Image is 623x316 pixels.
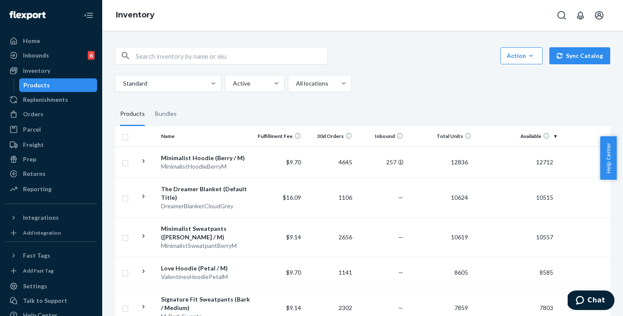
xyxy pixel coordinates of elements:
button: Help Center [600,136,617,180]
span: $9.14 [286,233,301,241]
span: 10624 [448,194,471,201]
div: Add Fast Tag [23,267,54,274]
a: Add Fast Tag [5,266,97,276]
span: $9.70 [286,269,301,276]
div: The Dreamer Blanket (Default Title) [161,185,250,202]
a: Parcel [5,123,97,136]
span: 10515 [533,194,557,201]
div: Inbounds [23,51,49,60]
div: Add Integration [23,229,61,236]
button: Open notifications [572,7,589,24]
a: Reporting [5,182,97,196]
span: 7859 [451,304,471,311]
span: 8605 [451,269,471,276]
iframe: Opens a widget where you can chat to one of our agents [568,290,614,312]
a: Prep [5,152,97,166]
th: Fulfillment Fee [253,126,304,147]
span: $9.14 [286,304,301,311]
td: 4645 [304,147,356,178]
div: Products [23,81,50,89]
div: Replenishments [23,95,68,104]
td: 1141 [304,257,356,288]
a: Add Integration [5,228,97,238]
td: 1106 [304,178,356,217]
span: 10557 [533,233,557,241]
a: Replenishments [5,93,97,106]
div: Prep [23,155,36,164]
a: Inventory [116,10,155,20]
div: Freight [23,141,44,149]
span: 12712 [533,158,557,166]
div: Integrations [23,213,59,222]
a: Returns [5,167,97,181]
span: 8585 [536,269,557,276]
span: 10619 [448,233,471,241]
a: Inventory [5,64,97,78]
div: 6 [88,51,95,60]
span: — [398,269,403,276]
a: Settings [5,279,97,293]
div: Products [120,102,145,126]
div: DreamerBlanketCloudGrey [161,202,250,210]
span: $16.09 [283,194,301,201]
button: Sync Catalog [549,47,610,64]
span: 7803 [536,304,557,311]
input: Active [232,79,233,88]
div: Minimalist Sweatpants ([PERSON_NAME] / M) [161,224,250,241]
th: Available [475,126,560,147]
div: MinimalistHoodieBerryM [161,162,250,171]
div: Home [23,37,40,45]
div: Talk to Support [23,296,67,305]
button: Close Navigation [80,7,97,24]
div: Reporting [23,185,52,193]
div: Settings [23,282,47,290]
ol: breadcrumbs [109,3,161,28]
a: Orders [5,107,97,121]
button: Open account menu [591,7,608,24]
span: — [398,233,403,241]
div: Minimalist Hoodie (Berry / M) [161,154,250,162]
th: 30d Orders [304,126,356,147]
div: Bundles [155,102,177,126]
input: All locations [295,79,296,88]
div: MinimalistSweatpantBerryM [161,241,250,250]
div: Inventory [23,66,50,75]
div: Orders [23,110,43,118]
a: Freight [5,138,97,152]
input: Standard [122,79,123,88]
div: Signature Fit Sweatpants (Bark / Medium) [161,295,250,312]
img: Flexport logo [9,11,46,20]
div: Parcel [23,125,41,134]
div: Love Hoodie (Petal / M) [161,264,250,273]
td: 257 [356,147,407,178]
th: Inbound [356,126,407,147]
button: Open Search Box [553,7,570,24]
td: 2656 [304,217,356,257]
button: Action [500,47,543,64]
div: Returns [23,169,46,178]
a: Inbounds6 [5,49,97,62]
span: — [398,194,403,201]
span: 12836 [448,158,471,166]
a: Home [5,34,97,48]
div: Action [507,52,536,60]
button: Talk to Support [5,294,97,307]
button: Integrations [5,211,97,224]
span: — [398,304,403,311]
th: Name [158,126,253,147]
a: Products [19,78,98,92]
button: Fast Tags [5,249,97,262]
div: Fast Tags [23,251,50,260]
input: Search inventory by name or sku [136,47,327,64]
div: ValentinesHoodiePetalM [161,273,250,281]
span: $9.70 [286,158,301,166]
th: Total Units [407,126,475,147]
